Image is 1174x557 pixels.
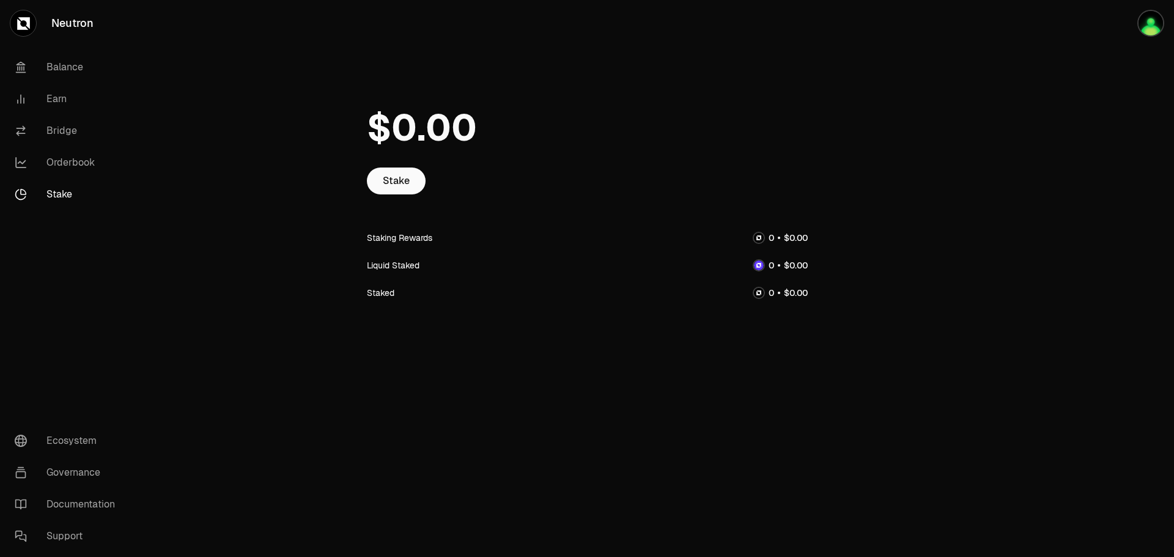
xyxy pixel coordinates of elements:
div: Staking Rewards [367,232,432,244]
a: Ecosystem [5,425,132,457]
a: Earn [5,83,132,115]
img: NTRN Logo [754,288,764,298]
img: KP1 Far [1137,10,1164,37]
a: Stake [5,179,132,210]
a: Documentation [5,489,132,520]
img: dNTRN Logo [754,260,764,270]
a: Bridge [5,115,132,147]
a: Balance [5,51,132,83]
a: Stake [367,168,426,194]
a: Support [5,520,132,552]
div: Liquid Staked [367,259,419,271]
a: Governance [5,457,132,489]
a: Orderbook [5,147,132,179]
img: NTRN Logo [754,233,764,243]
div: Staked [367,287,394,299]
